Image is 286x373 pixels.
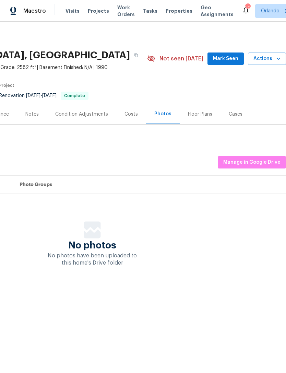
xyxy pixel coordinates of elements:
div: Floor Plans [188,111,212,118]
span: Projects [88,8,109,14]
span: [DATE] [42,93,57,98]
span: Mark Seen [213,55,238,63]
span: - [26,93,57,98]
span: Maestro [23,8,46,14]
span: No photos [68,242,116,249]
th: Photo Groups [14,176,286,194]
span: Visits [65,8,80,14]
span: Tasks [143,9,157,13]
span: Complete [61,94,88,98]
span: Orlando [261,8,279,14]
span: No photos have been uploaded to this home's Drive folder [48,253,137,266]
div: Photos [154,110,171,117]
button: Manage in Google Drive [218,156,286,169]
span: Manage in Google Drive [223,158,281,167]
button: Actions [248,53,286,65]
span: Geo Assignments [201,4,234,18]
span: Not seen [DATE] [159,55,203,62]
div: 50 [245,4,250,11]
span: [DATE] [26,93,40,98]
span: Work Orders [117,4,135,18]
button: Mark Seen [207,53,244,65]
button: Copy Address [130,49,142,61]
div: Notes [25,111,39,118]
span: Actions [253,55,281,63]
div: Condition Adjustments [55,111,108,118]
div: Costs [124,111,138,118]
div: Cases [229,111,242,118]
span: Properties [166,8,192,14]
